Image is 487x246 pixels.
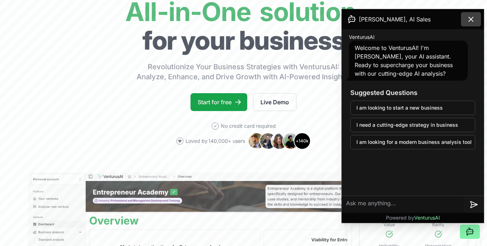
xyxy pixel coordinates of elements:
[414,215,440,221] span: VenturusAI
[282,132,299,150] img: Avatar 4
[386,214,440,221] p: Powered by
[355,44,453,77] span: Welcome to VenturusAI! I'm [PERSON_NAME], your AI assistant. Ready to supercharge your business w...
[350,118,475,132] button: I need a cutting-edge strategy in business
[359,15,431,24] span: [PERSON_NAME], AI Sales
[271,132,288,150] img: Avatar 3
[248,132,265,150] img: Avatar 1
[350,88,475,98] h3: Suggested Questions
[350,135,475,149] button: I am looking for a modern business analysis tool
[253,93,296,111] a: Live Demo
[349,34,375,41] span: VenturusAI
[259,132,277,150] img: Avatar 2
[191,93,247,111] a: Start for free
[350,101,475,115] button: I am looking to start a new business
